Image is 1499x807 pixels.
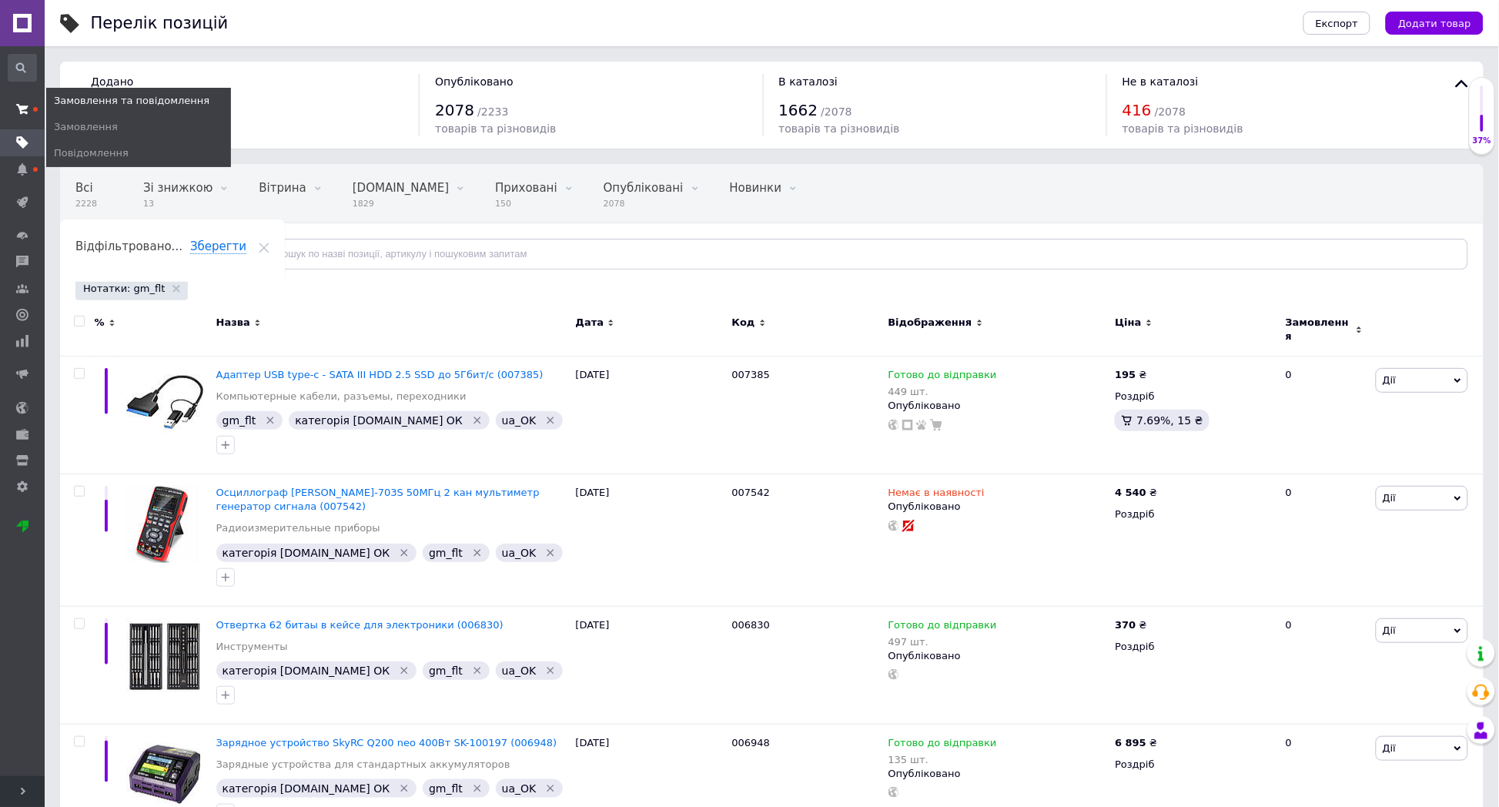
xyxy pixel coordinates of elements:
span: gm_flt [429,665,463,677]
div: ₴ [1115,618,1146,632]
div: Роздріб [1115,758,1273,772]
a: Замовлення [46,114,231,140]
span: Вітрина [259,181,306,195]
span: Експорт [1316,18,1359,29]
span: ua_OK [502,782,537,795]
span: / 2233 [477,105,508,118]
span: Додано [91,75,133,88]
a: Адаптер USB type-c - SATA III HDD 2.5 SSD до 5Гбит/с (007385) [216,369,544,380]
span: ua_OK [502,547,537,559]
span: [DOMAIN_NAME] [353,181,449,195]
b: 195 [1115,369,1136,380]
span: ua_OK [502,665,537,677]
div: ₴ [1115,486,1157,500]
span: Замовлення [1286,316,1352,343]
span: Дії [1383,742,1396,754]
b: 6 895 [1115,737,1146,748]
div: Опубліковано [888,500,1108,514]
div: ₴ [1115,736,1157,750]
img: Адаптер USB type-c - SATA III HDD 2.5 SSD до 5Гбит/с (007385) [126,368,203,435]
span: 2078 [435,101,474,119]
span: ua_OK [502,414,537,427]
div: [DATE] [572,356,728,474]
div: Роздріб [1115,390,1273,403]
a: Зарядное устройство SkyRC Q200 neo 400Вт SK-100197 (006948) [216,737,557,748]
a: Отвертка 62 битаы в кейсе для электроники (006830) [216,619,504,631]
span: товарів та різновидів [435,122,556,135]
button: Додати товар [1386,12,1484,35]
input: Пошук по назві позиції, артикулу і пошуковим запитам [248,239,1468,270]
span: 2228 [75,198,97,209]
span: Новинки [730,181,782,195]
span: товарів та різновидів [1123,122,1243,135]
span: Готово до відправки [888,737,997,753]
svg: Видалити мітку [544,782,557,795]
a: Радиоизмерительные приборы [216,521,380,535]
span: Повідомлення [54,146,129,160]
svg: Видалити мітку [471,414,483,427]
span: / 2078 [821,105,852,118]
span: Зберегти [190,239,246,254]
span: Відфільтровано... [75,239,182,253]
svg: Видалити мітку [471,547,483,559]
svg: Видалити мітку [398,665,410,677]
span: категорія [DOMAIN_NAME] ОК [223,665,390,677]
span: gm_flt [429,547,463,559]
span: 1829 [353,198,449,209]
span: Додати товар [1398,18,1471,29]
div: Перелік позицій [91,15,229,32]
span: Назва [216,316,250,330]
div: ₴ [1115,368,1146,382]
div: 0 [1276,356,1372,474]
span: В каталозі [779,75,838,88]
span: Дії [1383,625,1396,636]
div: 0 [1276,474,1372,606]
span: 007542 [732,487,771,498]
span: категорія [DOMAIN_NAME] ОК [295,414,463,427]
span: Немає в наявності [888,487,985,503]
span: товарів та різновидів [779,122,900,135]
a: Инструменты [216,640,288,654]
div: Опубліковано [888,767,1108,781]
svg: Видалити мітку [544,665,557,677]
span: 7.69%, 15 ₴ [1136,414,1203,427]
span: Нотатки: gm_flt [83,282,165,296]
svg: Видалити мітку [544,547,557,559]
svg: Видалити мітку [544,414,557,427]
svg: Видалити мітку [471,782,483,795]
div: [DATE] [572,606,728,724]
span: Код [732,316,755,330]
span: gm_flt [223,414,256,427]
span: 006830 [732,619,771,631]
div: 135 шт. [888,754,997,765]
svg: Видалити мітку [471,665,483,677]
span: Дії [1383,374,1396,386]
svg: Видалити мітку [264,414,276,427]
span: Готово до відправки [888,369,997,385]
a: Компьютерные кабели, разъемы, переходники [216,390,467,403]
div: 449 шт. [888,386,997,397]
div: 0 [1276,606,1372,724]
span: 007385 [732,369,771,380]
span: категорія [DOMAIN_NAME] ОК [223,782,390,795]
span: категорія [DOMAIN_NAME] ОК [223,547,390,559]
span: Відображення [888,316,972,330]
b: 4 540 [1115,487,1146,498]
span: Не в каталозі [1123,75,1199,88]
div: Роздріб [1115,507,1273,521]
span: Готово до відправки [888,619,997,635]
span: 150 [495,198,557,209]
span: % [95,316,105,330]
span: / 2078 [1155,105,1186,118]
a: Осциллограф [PERSON_NAME]-703S 50МГц 2 кан мультиметр генератор сигнала (007542) [216,487,540,512]
span: Всі [75,181,93,195]
span: Опубліковано [435,75,514,88]
div: [DATE] [572,474,728,606]
span: 006948 [732,737,771,748]
div: Опубліковано [888,649,1108,663]
span: Замовлення та повідомлення [54,94,209,108]
span: Замовлення [54,120,118,134]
